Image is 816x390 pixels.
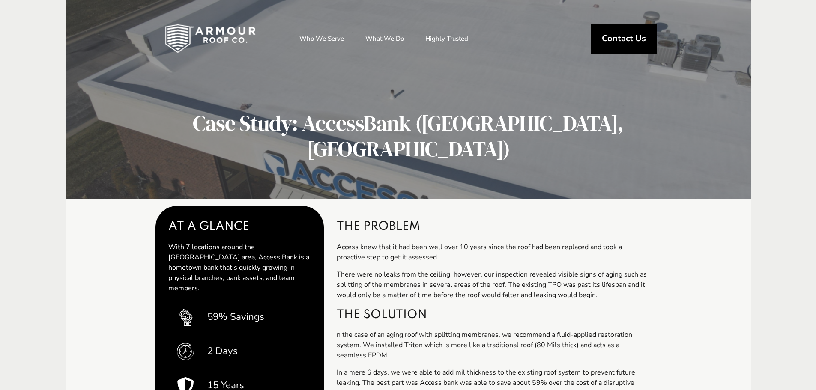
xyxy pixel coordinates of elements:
[168,219,311,235] span: AT A GLANCE
[291,28,353,49] a: Who We Serve
[337,307,648,323] span: THE SOLUTION
[203,346,238,357] span: 2 Days
[337,330,632,360] span: n the case of an aging roof with splitting membranes, we recommend a fluid-applied restoration sy...
[153,110,663,164] h1: Case Study: AccessBank ([GEOGRAPHIC_DATA], [GEOGRAPHIC_DATA])
[203,312,264,322] span: 59% Savings
[337,242,622,262] span: Access knew that it had been well over 10 years since the roof had been replaced and took a proac...
[417,28,477,49] a: Highly Trusted
[337,219,648,235] span: THE PROBLEM
[591,24,657,54] a: Contact Us
[151,17,269,60] img: Industrial and Commercial Roofing Company | Armour Roof Co.
[337,270,647,300] span: There were no leaks from the ceiling, however, our inspection revealed visible signs of aging suc...
[357,28,412,49] a: What We Do
[602,34,646,43] span: Contact Us
[168,242,309,293] span: With 7 locations around the [GEOGRAPHIC_DATA] area, Access Bank is a hometown bank that’s quickly...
